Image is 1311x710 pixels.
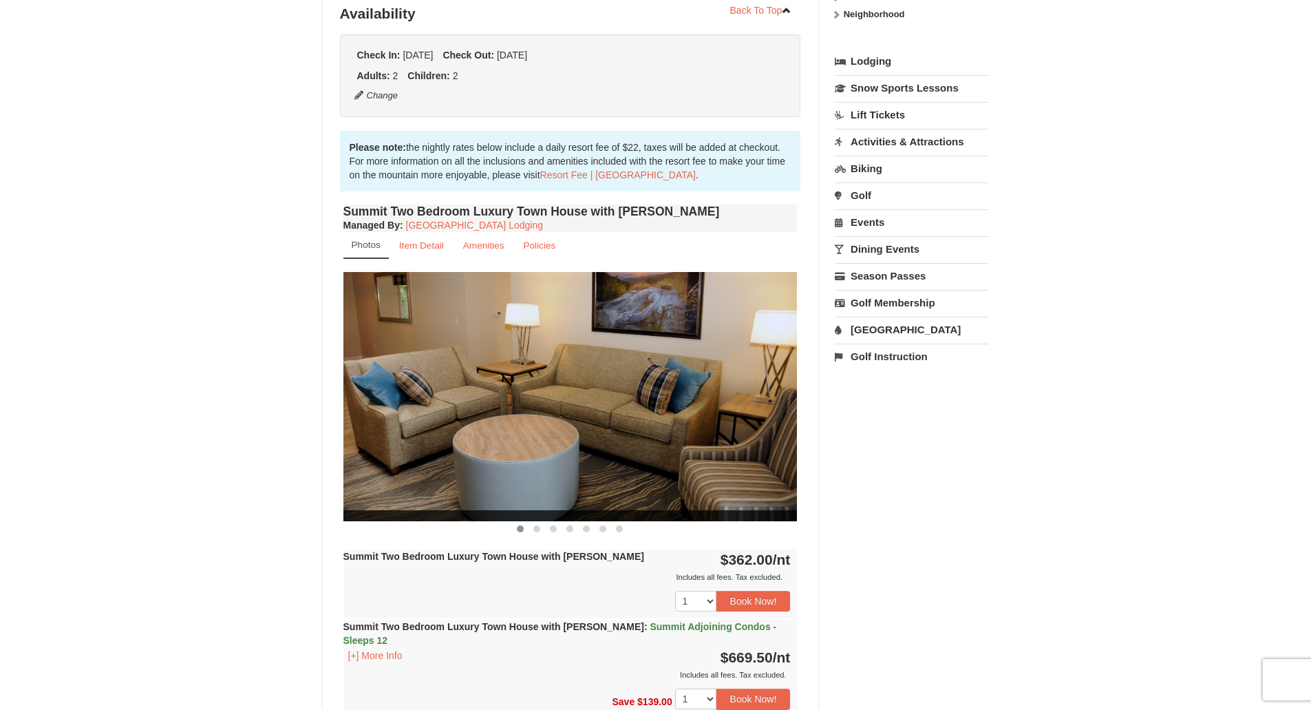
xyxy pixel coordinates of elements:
[835,49,988,74] a: Lodging
[454,232,513,259] a: Amenities
[343,551,644,562] strong: Summit Two Bedroom Luxury Town House with [PERSON_NAME]
[343,621,777,646] strong: Summit Two Bedroom Luxury Town House with [PERSON_NAME]
[340,131,801,191] div: the nightly rates below include a daily resort fee of $22, taxes will be added at checkout. For m...
[343,648,407,663] button: [+] More Info
[343,272,798,521] img: 18876286-202-fb468a36.png
[343,220,400,231] span: Managed By
[350,142,406,153] strong: Please note:
[773,649,791,665] span: /nt
[453,70,458,81] span: 2
[443,50,494,61] strong: Check Out:
[637,696,672,707] span: $139.00
[514,232,564,259] a: Policies
[835,102,988,127] a: Lift Tickets
[523,240,555,251] small: Policies
[403,50,433,61] span: [DATE]
[354,88,399,103] button: Change
[835,129,988,154] a: Activities & Attractions
[844,9,905,19] strong: Neighborhood
[612,696,635,707] span: Save
[540,169,696,180] a: Resort Fee | [GEOGRAPHIC_DATA]
[357,70,390,81] strong: Adults:
[835,182,988,208] a: Golf
[721,552,791,567] strong: $362.00
[835,344,988,369] a: Golf Instruction
[644,621,648,632] span: :
[835,209,988,235] a: Events
[773,552,791,567] span: /nt
[343,570,791,584] div: Includes all fees. Tax excluded.
[835,317,988,342] a: [GEOGRAPHIC_DATA]
[357,50,401,61] strong: Check In:
[393,70,398,81] span: 2
[835,290,988,315] a: Golf Membership
[406,220,543,231] a: [GEOGRAPHIC_DATA] Lodging
[352,240,381,250] small: Photos
[497,50,527,61] span: [DATE]
[399,240,444,251] small: Item Detail
[343,668,791,682] div: Includes all fees. Tax excluded.
[407,70,449,81] strong: Children:
[390,232,453,259] a: Item Detail
[716,689,791,709] button: Book Now!
[343,220,403,231] strong: :
[716,591,791,612] button: Book Now!
[343,232,389,259] a: Photos
[835,75,988,101] a: Snow Sports Lessons
[463,240,504,251] small: Amenities
[721,649,773,665] span: $669.50
[835,263,988,289] a: Season Passes
[343,205,798,218] h4: Summit Two Bedroom Luxury Town House with [PERSON_NAME]
[835,236,988,262] a: Dining Events
[835,156,988,181] a: Biking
